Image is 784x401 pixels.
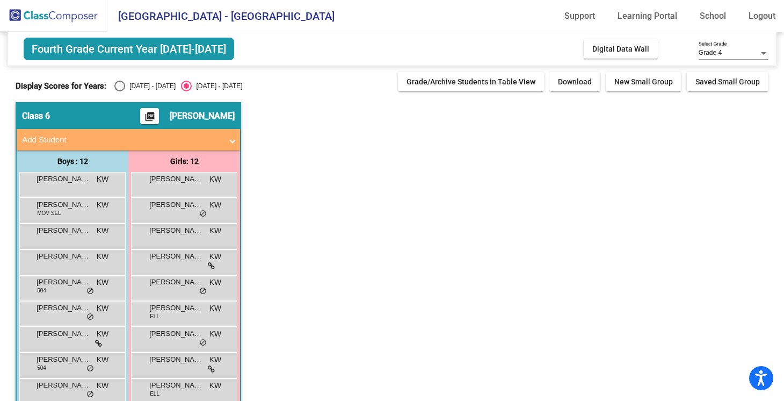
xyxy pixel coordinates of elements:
[687,72,768,91] button: Saved Small Group
[149,303,203,313] span: [PERSON_NAME]
[209,328,222,340] span: KW
[149,328,203,339] span: [PERSON_NAME] [PERSON_NAME]
[37,199,90,210] span: [PERSON_NAME]
[149,277,203,288] span: [PERSON_NAME]
[170,111,235,121] span: [PERSON_NAME]
[37,277,90,288] span: [PERSON_NAME]
[149,174,203,184] span: [PERSON_NAME]
[150,312,159,320] span: ELL
[606,72,681,91] button: New Small Group
[140,108,159,124] button: Print Students Details
[691,8,735,25] a: School
[209,199,222,211] span: KW
[149,251,203,262] span: [PERSON_NAME]
[209,225,222,237] span: KW
[209,303,222,314] span: KW
[97,199,109,211] span: KW
[17,151,128,172] div: Boys : 12
[209,354,222,366] span: KW
[37,251,90,262] span: [PERSON_NAME]
[97,328,109,340] span: KW
[740,8,784,25] a: Logout
[149,380,203,391] span: [PERSON_NAME]
[24,38,234,60] span: Fourth Grade Current Year [DATE]-[DATE]
[558,77,592,86] span: Download
[37,328,90,339] span: [PERSON_NAME]
[86,313,94,321] span: do_not_disturb_alt
[37,303,90,313] span: [PERSON_NAME]
[97,225,109,237] span: KW
[149,354,203,365] span: [PERSON_NAME]
[209,380,222,391] span: KW
[37,364,46,372] span: 504
[209,174,222,185] span: KW
[128,151,240,172] div: Girls: 12
[199,287,207,296] span: do_not_disturb_alt
[16,81,106,91] span: Display Scores for Years:
[209,277,222,288] span: KW
[17,129,240,151] mat-expansion-panel-header: Add Student
[86,364,94,373] span: do_not_disturb_alt
[97,277,109,288] span: KW
[209,251,222,262] span: KW
[149,225,203,236] span: [PERSON_NAME]
[97,380,109,391] span: KW
[549,72,600,91] button: Download
[143,111,156,126] mat-icon: picture_as_pdf
[37,287,46,295] span: 504
[97,354,109,366] span: KW
[592,45,649,53] span: Digital Data Wall
[37,380,90,391] span: [PERSON_NAME]
[398,72,544,91] button: Grade/Archive Students in Table View
[149,199,203,210] span: [PERSON_NAME]
[556,8,604,25] a: Support
[97,251,109,262] span: KW
[114,81,242,91] mat-radio-group: Select an option
[22,111,50,121] span: Class 6
[150,390,159,398] span: ELL
[97,303,109,314] span: KW
[86,287,94,296] span: do_not_disturb_alt
[37,209,61,217] span: MOV SEL
[97,174,109,185] span: KW
[192,81,242,91] div: [DATE] - [DATE]
[37,354,90,365] span: [PERSON_NAME]
[37,174,90,184] span: [PERSON_NAME]
[695,77,760,86] span: Saved Small Group
[86,390,94,399] span: do_not_disturb_alt
[107,8,335,25] span: [GEOGRAPHIC_DATA] - [GEOGRAPHIC_DATA]
[125,81,176,91] div: [DATE] - [DATE]
[614,77,673,86] span: New Small Group
[22,134,222,146] mat-panel-title: Add Student
[37,225,90,236] span: [PERSON_NAME]
[199,339,207,347] span: do_not_disturb_alt
[699,49,722,56] span: Grade 4
[199,210,207,218] span: do_not_disturb_alt
[609,8,686,25] a: Learning Portal
[584,39,658,59] button: Digital Data Wall
[406,77,535,86] span: Grade/Archive Students in Table View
